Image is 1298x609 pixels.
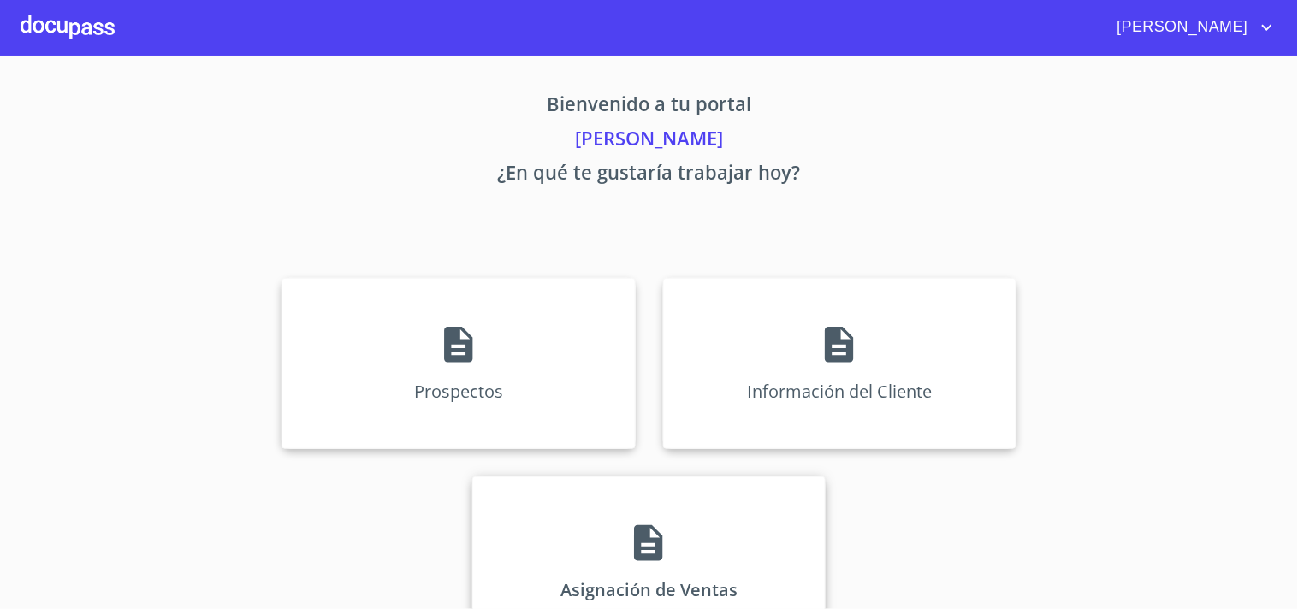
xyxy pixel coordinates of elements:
[747,380,932,403] p: Información del Cliente
[560,578,738,601] p: Asignación de Ventas
[414,380,503,403] p: Prospectos
[1105,14,1277,41] button: account of current user
[1105,14,1257,41] span: [PERSON_NAME]
[122,158,1176,192] p: ¿En qué te gustaría trabajar hoy?
[122,124,1176,158] p: [PERSON_NAME]
[122,90,1176,124] p: Bienvenido a tu portal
